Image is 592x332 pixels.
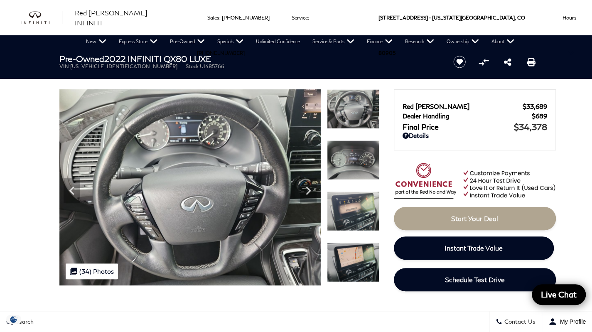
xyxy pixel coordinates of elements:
[514,122,547,132] span: $34,378
[64,178,80,203] div: Previous
[327,89,379,129] img: Used 2022 Moonstone White INFINITI LUXE image 19
[59,54,104,64] strong: Pre-Owned
[113,35,164,48] a: Express Store
[75,8,176,28] a: Red [PERSON_NAME] INFINITI
[306,35,361,48] a: Service & Parts
[327,243,379,282] img: Used 2022 Moonstone White INFINITI LUXE image 22
[394,268,556,291] a: Schedule Test Drive
[440,35,485,48] a: Ownership
[403,103,523,110] span: Red [PERSON_NAME]
[164,35,211,48] a: Pre-Owned
[222,15,270,21] a: [PHONE_NUMBER]
[59,54,440,63] h1: 2022 INFINITI QX80 LUXE
[292,15,308,21] span: Service
[250,35,306,48] a: Unlimited Confidence
[403,112,547,120] a: Dealer Handling $689
[485,35,521,48] a: About
[502,318,536,325] span: Contact Us
[300,178,317,203] div: Next
[445,244,503,252] span: Instant Trade Value
[532,284,586,305] a: Live Chat
[21,11,62,25] img: INFINITI
[327,192,379,231] img: Used 2022 Moonstone White INFINITI LUXE image 21
[394,236,554,260] a: Instant Trade Value
[403,122,547,132] a: Final Price $34,378
[70,63,177,69] span: [US_VEHICLE_IDENTIFICATION_NUMBER]
[477,56,490,68] button: Compare vehicle
[445,275,505,283] span: Schedule Test Drive
[4,315,23,324] section: Click to Open Cookie Consent Modal
[532,112,547,120] span: $689
[327,140,379,180] img: Used 2022 Moonstone White INFINITI LUXE image 20
[403,132,547,139] a: Details
[4,315,23,324] img: Opt-Out Icon
[13,318,34,325] span: Search
[557,318,586,325] span: My Profile
[403,122,514,131] span: Final Price
[399,35,440,48] a: Research
[450,55,469,69] button: Save vehicle
[308,15,309,21] span: :
[403,103,547,110] a: Red [PERSON_NAME] $33,689
[80,35,113,48] a: New
[59,63,70,69] span: VIN:
[537,289,581,300] span: Live Chat
[197,50,245,56] a: [PHONE_NUMBER]
[403,112,532,120] span: Dealer Handling
[378,15,525,56] a: [STREET_ADDRESS] • [US_STATE][GEOGRAPHIC_DATA], CO 80905
[451,214,498,222] span: Start Your Deal
[542,311,592,332] button: Open user profile menu
[66,263,118,279] div: (34) Photos
[186,63,200,69] span: Stock:
[21,11,62,25] a: infiniti
[527,57,536,67] a: Print this Pre-Owned 2022 INFINITI QX80 LUXE
[207,15,219,21] span: Sales
[219,15,221,21] span: :
[59,89,321,285] img: Used 2022 Moonstone White INFINITI LUXE image 19
[504,57,511,67] a: Share this Pre-Owned 2022 INFINITI QX80 LUXE
[378,35,395,71] span: 80905
[361,35,399,48] a: Finance
[211,35,250,48] a: Specials
[75,9,147,27] span: Red [PERSON_NAME] INFINITI
[523,103,547,110] span: $33,689
[394,207,556,230] a: Start Your Deal
[80,35,521,48] nav: Main Navigation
